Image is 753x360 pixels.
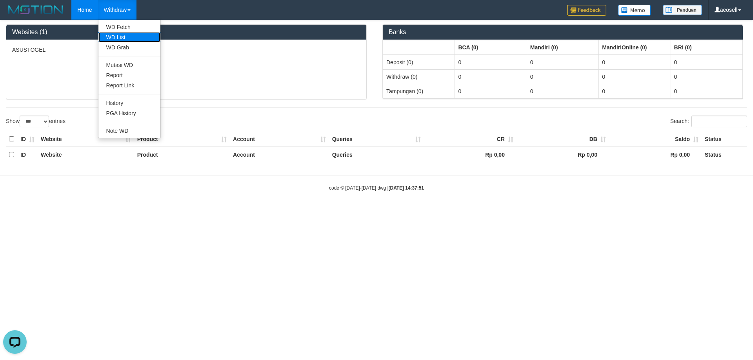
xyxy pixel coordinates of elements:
[329,185,424,191] small: code © [DATE]-[DATE] dwg |
[424,147,517,162] th: Rp 0,00
[599,40,671,55] th: Group: activate to sort column ascending
[455,84,527,98] td: 0
[599,69,671,84] td: 0
[599,84,671,98] td: 0
[567,5,606,16] img: Feedback.jpg
[98,108,160,118] a: PGA History
[98,60,160,70] a: Mutasi WD
[134,132,230,147] th: Product
[98,70,160,80] a: Report
[455,40,527,55] th: Group: activate to sort column ascending
[3,3,27,27] button: Open LiveChat chat widget
[517,147,609,162] th: Rp 0,00
[455,55,527,70] td: 0
[389,185,424,191] strong: [DATE] 14:37:51
[609,132,702,147] th: Saldo
[424,132,517,147] th: CR
[383,84,455,98] td: Tampungan (0)
[383,69,455,84] td: Withdraw (0)
[383,55,455,70] td: Deposit (0)
[609,147,702,162] th: Rp 0,00
[671,40,742,55] th: Group: activate to sort column ascending
[671,55,742,70] td: 0
[12,46,360,54] p: ASUSTOGEL
[599,55,671,70] td: 0
[12,29,360,36] h3: Websites (1)
[329,147,424,162] th: Queries
[98,22,160,32] a: WD Fetch
[38,147,134,162] th: Website
[230,132,329,147] th: Account
[98,126,160,136] a: Note WD
[6,116,65,127] label: Show entries
[671,69,742,84] td: 0
[20,116,49,127] select: Showentries
[702,132,747,147] th: Status
[6,4,65,16] img: MOTION_logo.png
[527,40,598,55] th: Group: activate to sort column ascending
[618,5,651,16] img: Button%20Memo.svg
[329,132,424,147] th: Queries
[17,147,38,162] th: ID
[383,40,455,55] th: Group: activate to sort column ascending
[98,80,160,90] a: Report Link
[517,132,609,147] th: DB
[98,98,160,108] a: History
[670,116,747,127] label: Search:
[98,32,160,42] a: WD List
[671,84,742,98] td: 0
[389,29,737,36] h3: Banks
[98,42,160,52] a: WD Grab
[527,84,598,98] td: 0
[527,55,598,70] td: 0
[691,116,747,127] input: Search:
[455,69,527,84] td: 0
[527,69,598,84] td: 0
[702,147,747,162] th: Status
[230,147,329,162] th: Account
[663,5,702,15] img: panduan.png
[38,132,134,147] th: Website
[17,132,38,147] th: ID
[134,147,230,162] th: Product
